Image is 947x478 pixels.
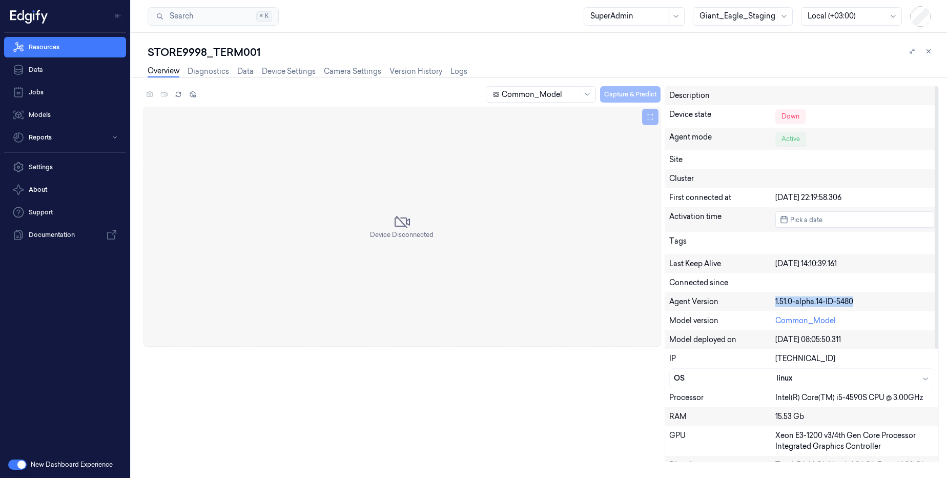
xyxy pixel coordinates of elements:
[775,392,934,403] div: Intel(R) Core(TM) i5-4590S CPU @ 3.00GHz
[669,192,775,203] div: First connected at
[4,105,126,125] a: Models
[4,82,126,103] a: Jobs
[188,66,229,77] a: Diagnostics
[669,277,934,288] div: Connected since
[775,132,806,146] div: Active
[775,296,934,307] div: 1.51.0-alpha.14-ID-5480
[669,90,775,101] div: Description
[775,211,934,228] button: Pick a date
[670,369,934,388] button: OSlinux
[788,215,822,225] span: Pick a date
[669,430,775,452] div: GPU
[674,373,776,384] div: OS
[669,132,775,146] div: Agent mode
[776,373,930,384] div: linux
[775,460,934,471] div: Total: 54.44 Gb Used: 4.84 Gb Free: 46.80 Gb
[775,430,934,452] div: Xeon E3-1200 v3/4th Gen Core Processor Integrated Graphics Controller
[775,316,836,325] a: Common_Model
[166,11,193,22] span: Search
[669,154,934,165] div: Site
[370,230,434,240] span: Device Disconnected
[450,66,467,77] a: Logs
[775,109,806,124] div: Down
[669,315,775,326] div: Model version
[4,202,126,223] a: Support
[4,157,126,177] a: Settings
[669,353,775,364] div: IP
[669,392,775,403] div: Processor
[669,296,775,307] div: Agent Version
[775,258,934,269] div: [DATE] 14:10:39.161
[4,37,126,57] a: Resources
[669,109,775,124] div: Device state
[4,59,126,80] a: Data
[669,211,775,228] div: Activation time
[148,7,279,26] button: Search⌘K
[324,66,381,77] a: Camera Settings
[669,334,775,345] div: Model deployed on
[669,411,775,422] div: RAM
[389,66,442,77] a: Version History
[669,173,934,184] div: Cluster
[148,66,179,77] a: Overview
[4,180,126,200] button: About
[4,225,126,245] a: Documentation
[775,334,934,345] div: [DATE] 08:05:50.311
[262,66,316,77] a: Device Settings
[237,66,254,77] a: Data
[4,127,126,148] button: Reports
[669,258,775,269] div: Last Keep Alive
[148,45,939,59] div: STORE9998_TERM001
[669,236,775,250] div: Tags
[775,411,934,422] div: 15.53 Gb
[775,192,934,203] div: [DATE] 22:19:58.306
[669,460,775,471] div: Disc size
[775,353,934,364] div: [TECHNICAL_ID]
[110,8,126,24] button: Toggle Navigation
